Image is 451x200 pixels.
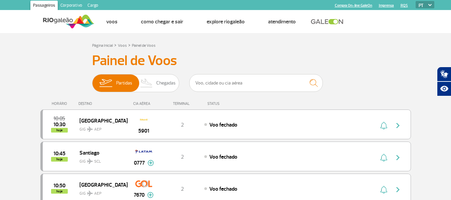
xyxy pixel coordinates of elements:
span: GIG [79,123,122,133]
span: 7670 [134,191,145,199]
a: Imprensa [379,3,394,8]
a: Voos [106,18,118,25]
span: Voo fechado [209,154,237,160]
span: AEP [94,127,101,133]
span: hoje [51,157,68,162]
div: HORÁRIO [42,102,79,106]
span: 2 [181,186,184,192]
img: sino-painel-voo.svg [380,154,387,162]
span: Partidas [116,74,132,92]
span: 0777 [134,159,145,167]
a: Atendimento [268,18,296,25]
img: destiny_airplane.svg [87,127,93,132]
span: 2 [181,122,184,128]
img: destiny_airplane.svg [87,159,93,164]
a: > [128,41,131,49]
img: seta-direita-painel-voo.svg [394,186,402,194]
span: 2025-08-25 10:05:00 [53,116,65,121]
a: Como chegar e sair [141,18,183,25]
a: Explore RIOgaleão [207,18,245,25]
a: Página Inicial [92,43,113,48]
span: GIG [79,187,122,197]
img: seta-direita-painel-voo.svg [394,154,402,162]
button: Abrir tradutor de língua de sinais. [437,67,451,81]
span: GIG [79,155,122,165]
img: mais-info-painel-voo.svg [147,192,154,198]
div: Plugin de acessibilidade da Hand Talk. [437,67,451,96]
a: Voos [118,43,127,48]
span: 2 [181,154,184,160]
div: TERMINAL [161,102,204,106]
span: hoje [51,128,68,133]
div: CIA AÉREA [127,102,161,106]
div: DESTINO [78,102,127,106]
a: > [114,41,117,49]
span: [GEOGRAPHIC_DATA] [79,180,122,189]
img: seta-direita-painel-voo.svg [394,122,402,130]
a: Compra On-line GaleOn [335,3,372,8]
span: 5901 [138,127,149,135]
h3: Painel de Voos [92,52,359,69]
img: mais-info-painel-voo.svg [148,160,154,166]
span: 2025-08-25 10:50:00 [53,183,65,188]
span: Voo fechado [209,186,237,192]
a: Cargo [85,1,101,11]
span: 2025-08-25 10:30:00 [53,122,65,127]
span: Voo fechado [209,122,237,128]
span: SCL [94,159,101,165]
a: Corporativo [58,1,85,11]
a: Passageiros [30,1,58,11]
span: Santiago [79,148,122,157]
span: [GEOGRAPHIC_DATA] [79,116,122,125]
img: sino-painel-voo.svg [380,122,387,130]
span: hoje [51,189,68,194]
span: 2025-08-25 10:45:00 [53,151,65,156]
button: Abrir recursos assistivos. [437,81,451,96]
input: Voo, cidade ou cia aérea [189,74,323,92]
a: RQS [401,3,408,8]
img: destiny_airplane.svg [87,191,93,196]
span: AEP [94,191,101,197]
img: slider-embarque [95,74,116,92]
img: sino-painel-voo.svg [380,186,387,194]
img: slider-desembarque [137,74,157,92]
div: STATUS [204,102,258,106]
a: Painel de Voos [132,43,156,48]
span: Chegadas [156,74,176,92]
